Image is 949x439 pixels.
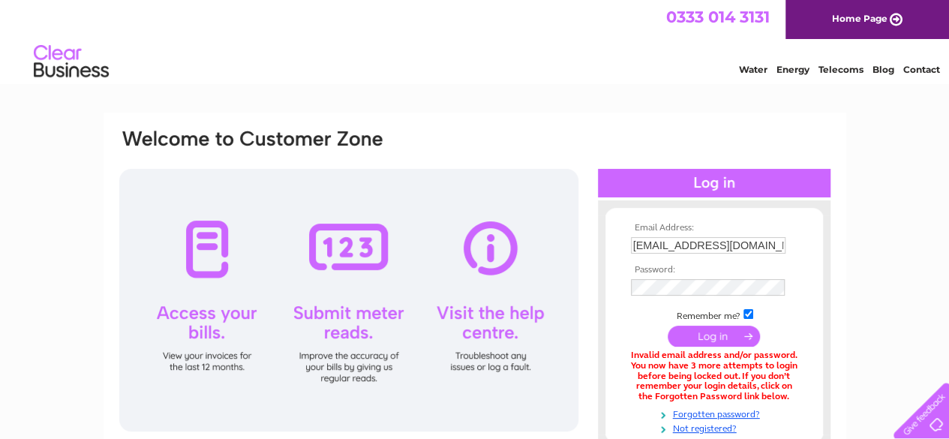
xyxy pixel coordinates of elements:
th: Password: [627,265,801,275]
th: Email Address: [627,223,801,233]
div: Invalid email address and/or password. You now have 3 more attempts to login before being locked ... [631,350,797,402]
td: Remember me? [627,307,801,322]
a: Contact [903,64,940,75]
input: Submit [668,326,760,347]
a: Blog [872,64,894,75]
a: Water [739,64,767,75]
div: Clear Business is a trading name of Verastar Limited (registered in [GEOGRAPHIC_DATA] No. 3667643... [121,8,830,73]
a: Telecoms [818,64,863,75]
img: logo.png [33,39,110,85]
a: 0333 014 3131 [666,8,770,26]
a: Not registered? [631,420,801,434]
a: Energy [776,64,809,75]
a: Forgotten password? [631,406,801,420]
